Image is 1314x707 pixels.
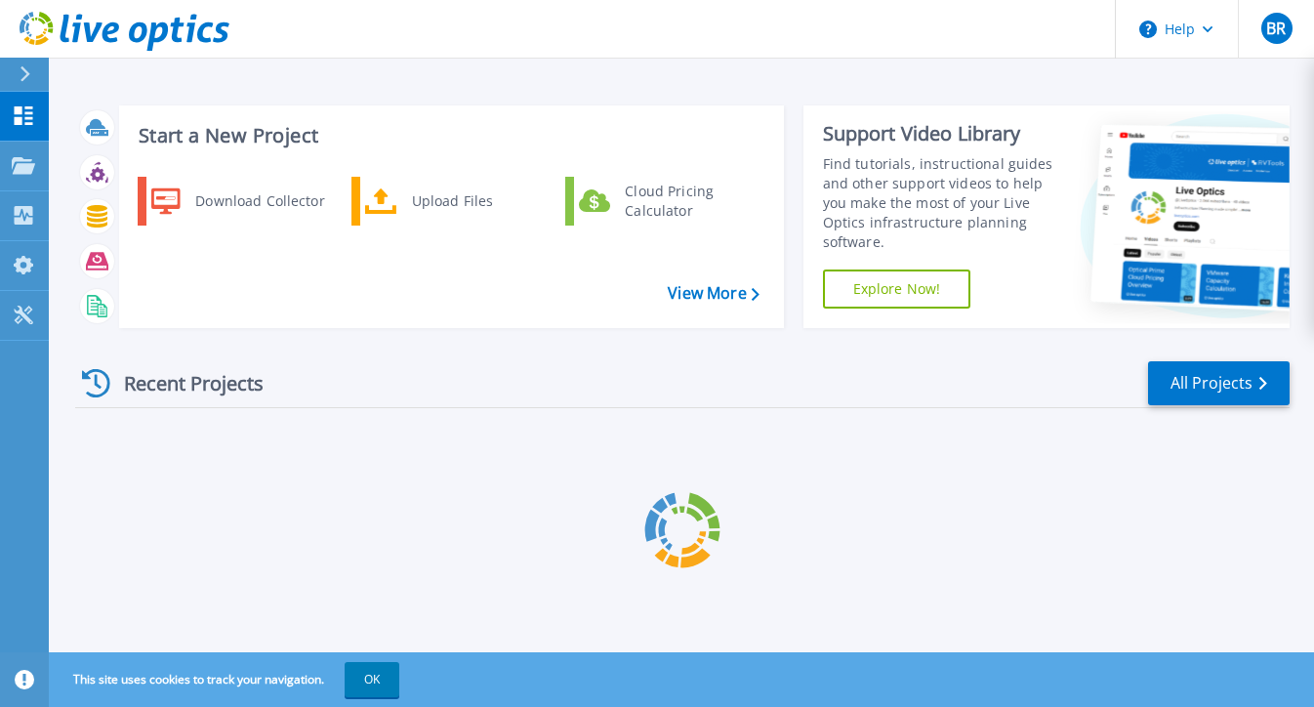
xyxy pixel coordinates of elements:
[823,270,971,309] a: Explore Now!
[823,154,1065,252] div: Find tutorials, instructional guides and other support videos to help you make the most of your L...
[138,177,338,226] a: Download Collector
[1148,361,1290,405] a: All Projects
[139,125,759,146] h3: Start a New Project
[54,662,399,697] span: This site uses cookies to track your navigation.
[351,177,552,226] a: Upload Files
[565,177,765,226] a: Cloud Pricing Calculator
[402,182,547,221] div: Upload Files
[668,284,759,303] a: View More
[345,662,399,697] button: OK
[823,121,1065,146] div: Support Video Library
[1266,21,1286,36] span: BR
[75,359,290,407] div: Recent Projects
[615,182,760,221] div: Cloud Pricing Calculator
[185,182,333,221] div: Download Collector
